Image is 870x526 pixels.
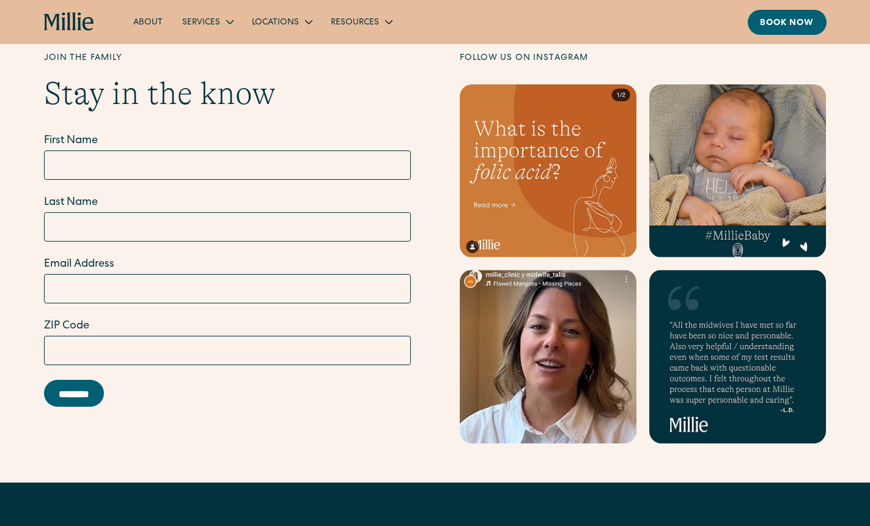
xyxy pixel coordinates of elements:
div: Services [172,12,242,32]
div: Book now [760,17,814,30]
label: Email Address [44,256,411,273]
div: Join the family [44,52,411,65]
form: Email Form [44,133,411,407]
h2: Stay in the know [44,75,411,113]
div: Resources [321,12,401,32]
div: Locations [242,12,321,32]
div: Services [182,17,220,29]
div: Resources [331,17,379,29]
label: ZIP Code [44,318,411,335]
a: Book now [748,10,827,35]
a: About [123,12,172,32]
a: home [44,12,95,32]
div: Locations [252,17,299,29]
label: Last Name [44,194,411,211]
label: First Name [44,133,411,149]
div: Follow us on Instagram [460,52,827,65]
